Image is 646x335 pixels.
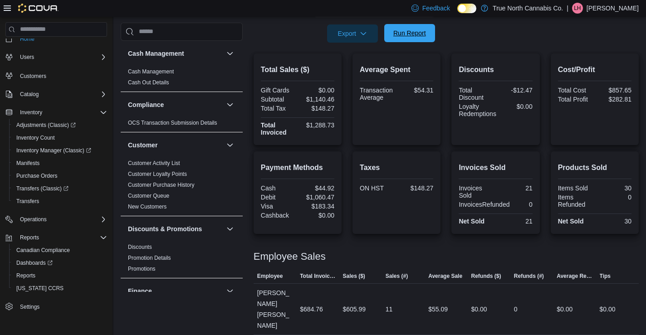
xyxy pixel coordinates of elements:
div: $0.00 [471,304,487,315]
span: Reports [13,270,107,281]
span: Tips [600,272,611,280]
div: $1,060.47 [299,194,334,201]
span: Customer Loyalty Points [128,170,187,178]
div: 0 [514,304,518,315]
button: Reports [2,231,111,244]
button: Catalog [16,89,42,100]
button: Discounts & Promotions [225,223,235,234]
a: Dashboards [9,257,111,269]
span: Cash Management [128,68,174,75]
span: Inventory [16,107,107,118]
a: Purchase Orders [13,170,61,181]
button: Inventory Count [9,131,111,144]
button: Users [16,52,38,63]
div: $857.65 [597,87,631,94]
span: Inventory Count [16,134,55,141]
button: Finance [225,286,235,296]
button: Manifests [9,157,111,170]
span: Catalog [20,91,39,98]
span: New Customers [128,203,166,210]
a: Canadian Compliance [13,245,73,256]
div: Total Cost [558,87,593,94]
a: Manifests [13,158,43,169]
button: Export [327,24,378,43]
button: Cash Management [128,49,223,58]
span: Adjustments (Classic) [13,120,107,131]
p: [PERSON_NAME] [587,3,639,14]
div: 21 [498,184,533,192]
div: Total Profit [558,96,593,103]
button: Compliance [128,100,223,109]
h2: Invoices Sold [459,162,532,173]
div: 30 [597,218,631,225]
a: New Customers [128,204,166,210]
a: Cash Out Details [128,79,169,86]
button: Reports [9,269,111,282]
div: $684.76 [300,304,323,315]
div: ON HST [360,184,395,192]
a: [US_STATE] CCRS [13,283,67,294]
a: Dashboards [13,257,56,268]
span: Canadian Compliance [16,247,70,254]
span: Transfers (Classic) [16,185,69,192]
h2: Discounts [459,64,532,75]
a: Promotions [128,266,156,272]
div: Discounts & Promotions [121,242,243,278]
button: Finance [128,286,223,296]
h3: Employee Sales [254,251,326,262]
div: $55.09 [428,304,448,315]
div: [PERSON_NAME] [PERSON_NAME] [254,284,296,335]
h3: Customer [128,141,157,150]
span: Manifests [16,160,39,167]
span: Customers [16,70,107,81]
div: $0.00 [600,304,616,315]
span: Discounts [128,243,152,251]
span: Home [16,33,107,44]
a: Adjustments (Classic) [9,119,111,131]
div: Invoices Sold [459,184,494,199]
span: Promotions [128,265,156,272]
a: Settings [16,301,43,312]
span: Total Invoiced [300,272,335,280]
span: Customer Queue [128,192,169,199]
button: Compliance [225,99,235,110]
div: Customer [121,158,243,216]
a: Inventory Count [13,132,59,143]
button: Users [2,51,111,63]
div: Gift Cards [261,87,296,94]
button: Cash Management [225,48,235,59]
h3: Compliance [128,100,164,109]
span: Purchase Orders [13,170,107,181]
span: Transfers [16,198,39,205]
button: Operations [2,213,111,226]
div: $183.34 [299,203,334,210]
a: Transfers [13,196,43,207]
button: Operations [16,214,50,225]
span: Reports [16,272,35,279]
a: Customer Loyalty Points [128,171,187,177]
strong: Net Sold [459,218,484,225]
h2: Average Spent [360,64,433,75]
div: Cash Management [121,66,243,92]
span: Sales (#) [386,272,408,280]
h2: Cost/Profit [558,64,631,75]
span: [US_STATE] CCRS [16,285,64,292]
span: Inventory Manager (Classic) [16,147,91,154]
button: Inventory [2,106,111,119]
span: Transfers (Classic) [13,183,107,194]
div: $148.27 [398,184,433,192]
div: $0.00 [299,212,334,219]
a: Reports [13,270,39,281]
span: Washington CCRS [13,283,107,294]
div: Total Tax [261,105,296,112]
div: -$12.47 [498,87,533,94]
div: Items Sold [558,184,593,192]
div: $148.27 [299,105,334,112]
button: Discounts & Promotions [128,224,223,233]
div: Subtotal [261,96,296,103]
span: Inventory [20,109,42,116]
span: Settings [16,301,107,312]
h2: Taxes [360,162,433,173]
button: Reports [16,232,43,243]
p: | [567,3,568,14]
